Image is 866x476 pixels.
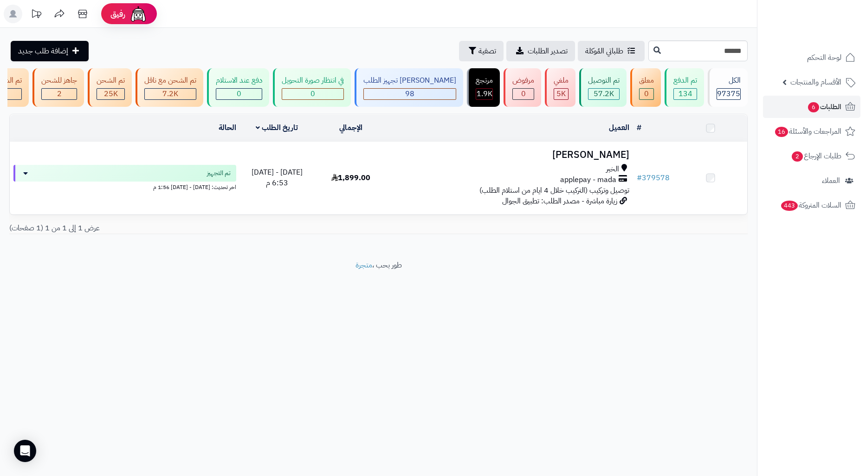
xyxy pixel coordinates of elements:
[791,150,841,163] span: طلبات الإرجاع
[144,75,196,86] div: تم الشحن مع ناقل
[11,41,89,61] a: إضافة طلب جديد
[2,223,379,234] div: عرض 1 إلى 1 من 1 (1 صفحات)
[282,75,344,86] div: في انتظار صورة التحويل
[364,89,456,99] div: 98
[577,68,628,107] a: تم التوصيل 57.2K
[594,88,614,99] span: 57.2K
[560,175,616,185] span: applepay - mada
[216,89,262,99] div: 0
[637,172,642,183] span: #
[476,89,492,99] div: 1855
[780,199,841,212] span: السلات المتروكة
[588,89,619,99] div: 57203
[637,172,670,183] a: #379578
[609,122,629,133] a: العميل
[42,89,77,99] div: 2
[663,68,706,107] a: تم الدفع 134
[763,96,860,118] a: الطلبات6
[271,68,353,107] a: في انتظار صورة التحويل 0
[391,150,629,160] h3: [PERSON_NAME]
[763,120,860,143] a: المراجعات والأسئلة16
[207,169,231,178] span: تم التجهيز
[521,88,526,99] span: 0
[104,88,118,99] span: 25K
[644,88,649,99] span: 0
[679,88,692,99] span: 134
[717,75,741,86] div: الكل
[256,122,298,133] a: تاريخ الطلب
[807,51,841,64] span: لوحة التحكم
[512,75,534,86] div: مرفوض
[86,68,134,107] a: تم الشحن 25K
[763,194,860,216] a: السلات المتروكة443
[331,172,370,183] span: 1,899.00
[479,185,629,196] span: توصيل وتركيب (التركيب خلال 4 ايام من استلام الطلب)
[808,102,819,112] span: 6
[216,75,262,86] div: دفع عند الاستلام
[628,68,663,107] a: معلق 0
[57,88,62,99] span: 2
[18,46,68,57] span: إضافة طلب جديد
[774,125,841,138] span: المراجعات والأسئلة
[543,68,577,107] a: ملغي 5K
[219,122,236,133] a: الحالة
[145,89,196,99] div: 7222
[792,151,803,162] span: 2
[763,145,860,167] a: طلبات الإرجاع2
[513,89,534,99] div: 0
[459,41,504,61] button: تصفية
[237,88,241,99] span: 0
[478,46,496,57] span: تصفية
[355,260,372,271] a: متجرة
[606,164,619,175] span: الخبر
[339,122,362,133] a: الإجمالي
[556,88,566,99] span: 5K
[25,5,48,26] a: تحديثات المنصة
[637,122,641,133] a: #
[97,75,125,86] div: تم الشحن
[41,75,77,86] div: جاهز للشحن
[790,76,841,89] span: الأقسام والمنتجات
[282,89,343,99] div: 0
[506,41,575,61] a: تصدير الطلبات
[807,100,841,113] span: الطلبات
[673,75,697,86] div: تم الدفع
[822,174,840,187] span: العملاء
[477,88,492,99] span: 1.9K
[353,68,465,107] a: [PERSON_NAME] تجهيز الطلب 98
[310,88,315,99] span: 0
[14,440,36,462] div: Open Intercom Messenger
[554,75,569,86] div: ملغي
[781,201,798,211] span: 443
[13,182,236,191] div: اخر تحديث: [DATE] - [DATE] 1:56 م
[803,23,857,42] img: logo-2.png
[775,127,788,137] span: 16
[639,75,654,86] div: معلق
[252,167,303,189] span: [DATE] - [DATE] 6:53 م
[640,89,653,99] div: 0
[585,46,623,57] span: طلباتي المُوكلة
[162,88,178,99] span: 7.2K
[205,68,271,107] a: دفع عند الاستلام 0
[578,41,645,61] a: طلباتي المُوكلة
[97,89,124,99] div: 25013
[405,88,414,99] span: 98
[706,68,750,107] a: الكل97375
[528,46,568,57] span: تصدير الطلبات
[502,196,617,207] span: زيارة مباشرة - مصدر الطلب: تطبيق الجوال
[465,68,502,107] a: مرتجع 1.9K
[476,75,493,86] div: مرتجع
[763,46,860,69] a: لوحة التحكم
[31,68,86,107] a: جاهز للشحن 2
[554,89,568,99] div: 5009
[763,170,860,192] a: العملاء
[588,75,620,86] div: تم التوصيل
[110,8,125,20] span: رفيق
[674,89,697,99] div: 134
[134,68,205,107] a: تم الشحن مع ناقل 7.2K
[502,68,543,107] a: مرفوض 0
[363,75,456,86] div: [PERSON_NAME] تجهيز الطلب
[717,88,740,99] span: 97375
[129,5,148,23] img: ai-face.png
